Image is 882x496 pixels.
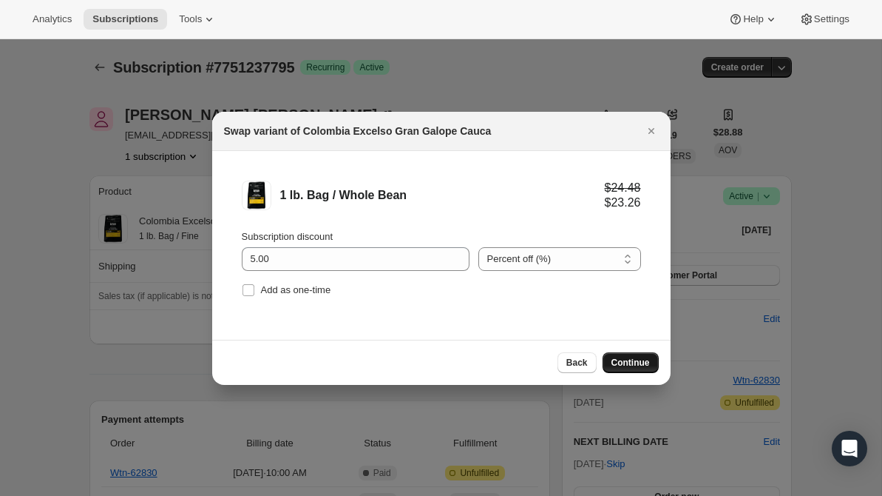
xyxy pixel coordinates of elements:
[743,13,763,25] span: Help
[170,9,225,30] button: Tools
[611,357,650,369] span: Continue
[605,181,641,195] div: $24.48
[719,9,787,30] button: Help
[790,9,858,30] button: Settings
[242,231,333,242] span: Subscription discount
[224,124,492,138] h2: Swap variant of Colombia Excelso Gran Galope Cauca
[832,431,867,466] div: Open Intercom Messenger
[261,284,331,295] span: Add as one-time
[179,13,202,25] span: Tools
[92,13,158,25] span: Subscriptions
[603,352,659,373] button: Continue
[24,9,81,30] button: Analytics
[557,352,597,373] button: Back
[566,357,588,369] span: Back
[814,13,849,25] span: Settings
[641,121,662,141] button: Close
[280,188,605,203] div: 1 lb. Bag / Whole Bean
[33,13,72,25] span: Analytics
[84,9,167,30] button: Subscriptions
[605,195,641,210] div: $23.26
